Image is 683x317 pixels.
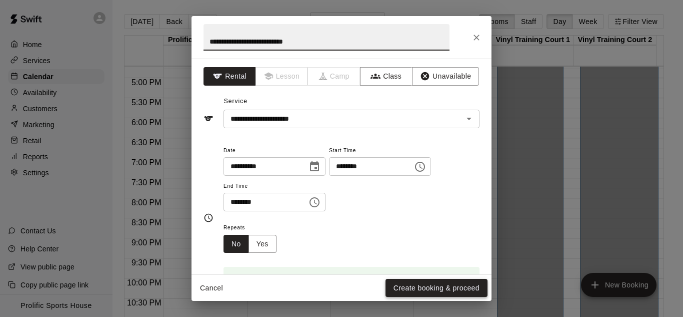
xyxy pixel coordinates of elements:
[223,221,284,235] span: Repeats
[203,114,213,124] svg: Service
[223,235,249,253] button: No
[223,235,276,253] div: outlined button group
[308,67,360,86] span: Camps can only be created in the Services page
[248,270,327,288] div: Booking time is available
[248,235,276,253] button: Yes
[410,157,430,177] button: Choose time, selected time is 5:00 PM
[223,180,325,193] span: End Time
[385,279,487,297] button: Create booking & proceed
[203,213,213,223] svg: Timing
[304,192,324,212] button: Choose time, selected time is 7:00 PM
[223,144,325,158] span: Date
[412,67,479,86] button: Unavailable
[467,29,485,47] button: Close
[360,67,412,86] button: Class
[304,157,324,177] button: Choose date, selected date is Sep 14, 2025
[329,144,431,158] span: Start Time
[203,67,256,86] button: Rental
[224,98,247,105] span: Service
[462,112,476,126] button: Open
[195,279,227,297] button: Cancel
[256,67,308,86] span: Lessons must be created in the Services page first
